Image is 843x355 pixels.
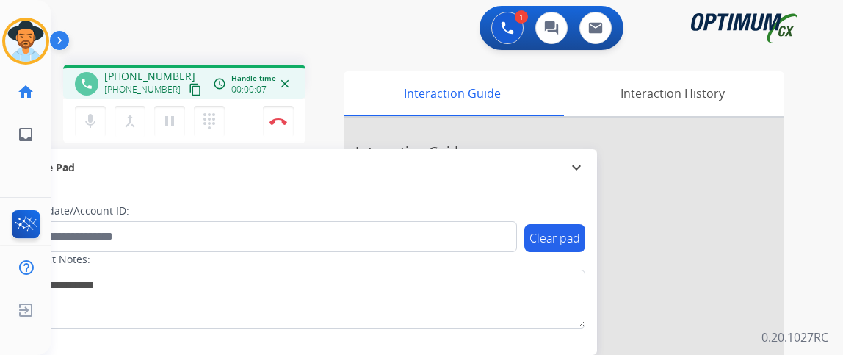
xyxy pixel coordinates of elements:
mat-icon: dialpad [200,112,218,130]
mat-icon: expand_more [568,159,585,176]
mat-icon: content_copy [189,83,202,96]
mat-icon: home [17,83,35,101]
span: [PHONE_NUMBER] [104,84,181,96]
mat-icon: merge_type [121,112,139,130]
img: control [269,118,287,125]
mat-icon: inbox [17,126,35,143]
div: Interaction History [560,71,784,116]
span: 00:00:07 [231,84,267,96]
span: [PHONE_NUMBER] [104,69,195,84]
div: Interaction Guide [344,71,560,116]
div: 1 [515,10,528,24]
mat-icon: pause [161,112,178,130]
mat-icon: phone [80,77,93,90]
label: Contact Notes: [18,252,90,267]
mat-icon: close [278,77,292,90]
mat-icon: mic [82,112,99,130]
button: Clear pad [524,224,585,252]
img: avatar [5,21,46,62]
label: Candidate/Account ID: [19,204,129,218]
mat-icon: access_time [213,77,226,90]
p: 0.20.1027RC [761,329,828,346]
span: Handle time [231,73,276,84]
